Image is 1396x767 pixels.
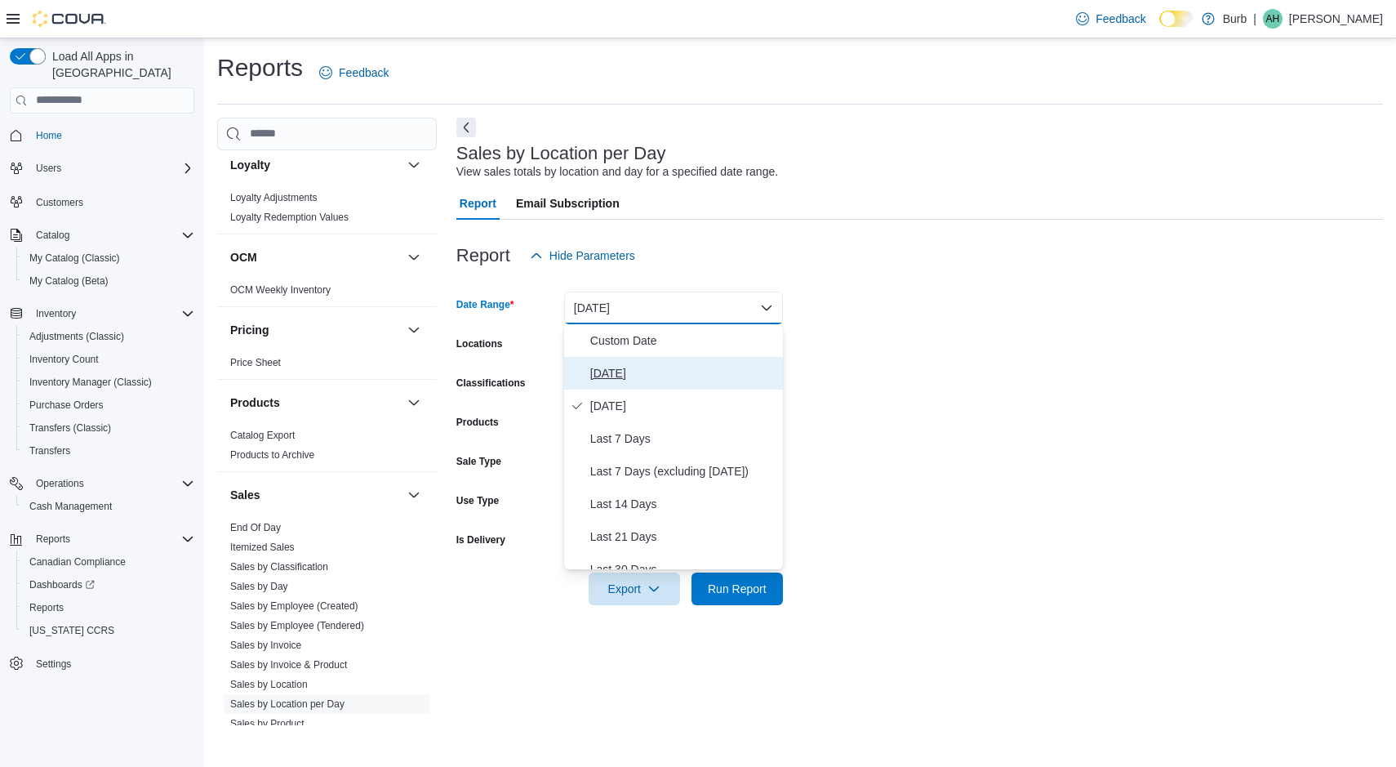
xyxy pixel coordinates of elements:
label: Classifications [456,377,526,390]
a: Sales by Location [230,679,308,690]
span: Sales by Location per Day [230,698,345,711]
button: Reports [16,596,201,619]
span: Customers [36,196,83,209]
p: Burb [1223,9,1247,29]
button: Sales [404,485,424,505]
a: Inventory Count [23,350,105,369]
span: Catalog [36,229,69,242]
span: Cash Management [23,497,194,516]
a: Settings [29,654,78,674]
a: Sales by Invoice [230,640,301,651]
label: Is Delivery [456,533,505,546]
button: Transfers (Classic) [16,417,201,439]
a: Reports [23,598,70,618]
span: Last 14 Days [590,494,776,514]
button: Purchase Orders [16,394,201,417]
button: OCM [404,247,424,267]
h3: Sales [230,487,260,503]
a: Customers [29,193,90,212]
span: Reports [36,533,70,546]
span: Operations [29,474,194,493]
button: Loyalty [230,157,401,173]
div: Select listbox [564,324,783,569]
label: Locations [456,337,503,350]
span: Report [460,187,496,220]
a: End Of Day [230,522,281,533]
button: Operations [29,474,91,493]
span: Purchase Orders [29,399,104,412]
span: AH [1266,9,1280,29]
span: Feedback [339,65,389,81]
span: Washington CCRS [23,621,194,640]
span: Users [29,158,194,178]
a: Feedback [1069,2,1152,35]
a: Sales by Invoice & Product [230,659,347,671]
span: Itemized Sales [230,541,295,554]
button: Pricing [404,320,424,340]
span: [DATE] [590,363,776,383]
button: Operations [3,472,201,495]
a: Transfers (Classic) [23,418,118,438]
button: Catalog [29,225,76,245]
a: Sales by Location per Day [230,698,345,710]
span: My Catalog (Beta) [29,274,109,288]
button: My Catalog (Beta) [16,270,201,292]
button: Cash Management [16,495,201,518]
h3: Loyalty [230,157,270,173]
span: My Catalog (Classic) [29,252,120,265]
span: Sales by Employee (Created) [230,600,358,613]
a: OCM Weekly Inventory [230,284,331,296]
button: Canadian Compliance [16,551,201,573]
span: Last 30 Days [590,560,776,579]
label: Sale Type [456,455,501,468]
a: Sales by Employee (Tendered) [230,620,364,631]
a: Sales by Day [230,581,288,592]
button: Loyalty [404,155,424,175]
span: Home [29,125,194,145]
span: Reports [29,601,64,614]
button: [US_STATE] CCRS [16,619,201,642]
span: Last 7 Days [590,429,776,448]
span: Export [598,573,670,605]
input: Dark Mode [1159,11,1194,28]
button: Inventory Count [16,348,201,371]
span: Canadian Compliance [23,552,194,572]
a: Itemized Sales [230,542,295,553]
div: Products [217,426,437,471]
p: | [1253,9,1256,29]
span: Reports [23,598,194,618]
div: Pricing [217,353,437,379]
a: Adjustments (Classic) [23,327,131,346]
span: Reports [29,529,194,549]
span: OCM Weekly Inventory [230,283,331,297]
button: [DATE] [564,292,783,324]
span: Inventory [36,307,76,320]
a: Home [29,126,69,145]
span: Inventory Manager (Classic) [23,372,194,392]
div: Axel Holin [1263,9,1283,29]
span: Purchase Orders [23,395,194,415]
a: Cash Management [23,497,118,516]
label: Date Range [456,298,514,311]
button: Transfers [16,439,201,462]
span: Loyalty Adjustments [230,191,318,204]
span: Inventory Manager (Classic) [29,376,152,389]
button: Customers [3,190,201,213]
span: Last 21 Days [590,527,776,546]
a: Dashboards [23,575,101,595]
span: Catalog Export [230,429,295,442]
button: Settings [3,652,201,676]
button: Export [589,573,680,605]
a: Canadian Compliance [23,552,132,572]
span: Dashboards [29,578,95,591]
span: Hide Parameters [549,247,635,264]
span: Customers [29,191,194,212]
span: Inventory [29,304,194,323]
button: Next [456,118,476,137]
span: [US_STATE] CCRS [29,624,114,637]
span: Sales by Day [230,580,288,593]
span: Custom Date [590,331,776,350]
h1: Reports [217,51,303,84]
a: Catalog Export [230,430,295,441]
span: Transfers [23,441,194,461]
